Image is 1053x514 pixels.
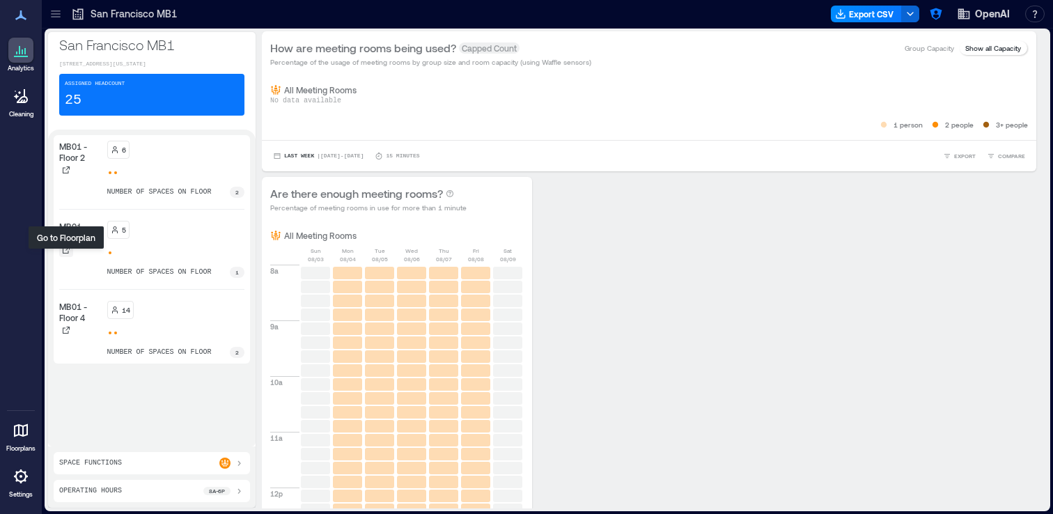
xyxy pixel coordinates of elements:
p: Floorplans [6,444,36,453]
p: 2 [235,348,239,357]
p: 5 [122,224,126,235]
p: 2 people [945,119,974,130]
button: Last Week |[DATE]-[DATE] [270,149,366,163]
p: MB01 - Floor 4 [59,301,102,323]
p: Are there enough meeting rooms? [270,185,443,202]
p: 2 [235,188,239,196]
p: All Meeting Rooms [284,84,357,95]
p: 08/06 [404,255,420,263]
p: Sun [311,247,321,255]
p: MB01 - Floor 3 [59,221,102,243]
button: COMPARE [984,149,1028,163]
p: 1 person [894,119,923,130]
p: 6 [122,144,126,155]
p: Tue [375,247,385,255]
p: 3+ people [996,119,1028,130]
p: 10a [270,377,283,388]
p: Mon [342,247,354,255]
p: Fri [473,247,479,255]
p: 11a [270,433,283,444]
p: 12p [270,488,283,499]
a: Floorplans [2,414,40,457]
span: OpenAI [975,7,1010,21]
p: number of spaces on floor [107,267,212,278]
span: COMPARE [998,152,1025,160]
p: San Francisco MB1 [91,7,177,21]
p: Group Capacity [905,42,954,54]
p: Percentage of the usage of meeting rooms by group size and room capacity (using Waffle sensors) [270,56,591,68]
p: [STREET_ADDRESS][US_STATE] [59,60,244,68]
p: number of spaces on floor [107,347,212,358]
p: No data available [270,95,1028,107]
p: Sat [504,247,512,255]
span: Capped Count [459,42,520,54]
p: 08/08 [468,255,484,263]
button: Export CSV [831,6,902,22]
p: All Meeting Rooms [284,230,357,241]
p: Show all Capacity [965,42,1021,54]
p: 1 [235,268,239,277]
p: number of spaces on floor [107,187,212,198]
button: EXPORT [940,149,978,163]
p: Space Functions [59,458,122,469]
p: Operating Hours [59,485,122,497]
p: 9a [270,321,279,332]
p: Assigned Headcount [65,79,125,88]
p: Thu [439,247,449,255]
a: Analytics [3,33,38,77]
p: 08/03 [308,255,324,263]
p: 08/04 [340,255,356,263]
p: Cleaning [9,110,33,118]
p: Settings [9,490,33,499]
p: 15 minutes [386,152,419,160]
p: 08/07 [436,255,452,263]
a: Settings [4,460,38,503]
p: How are meeting rooms being used? [270,40,456,56]
p: Wed [405,247,418,255]
p: Percentage of meeting rooms in use for more than 1 minute [270,202,467,213]
p: Analytics [8,64,34,72]
p: 8a [270,265,279,277]
p: 14 [122,304,130,316]
p: San Francisco MB1 [59,35,244,54]
p: 25 [65,91,81,110]
p: MB01 - Floor 2 [59,141,102,163]
p: 8a - 6p [209,487,225,495]
p: 08/09 [500,255,516,263]
a: Cleaning [3,79,38,123]
span: EXPORT [954,152,976,160]
button: OpenAI [953,3,1014,25]
p: 08/05 [372,255,388,263]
